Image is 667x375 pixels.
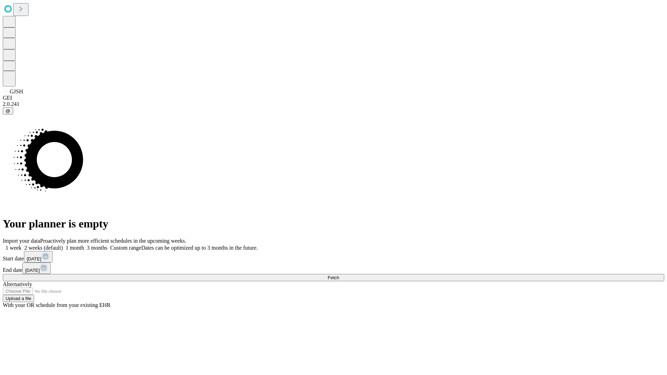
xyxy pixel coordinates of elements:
div: Start date [3,251,664,262]
span: 1 week [6,245,22,251]
span: Proactively plan more efficient schedules in the upcoming weeks. [40,238,186,244]
span: [DATE] [27,256,41,261]
button: [DATE] [24,251,52,262]
span: [DATE] [25,268,40,273]
button: Fetch [3,274,664,281]
button: @ [3,107,13,115]
span: With your OR schedule from your existing EHR [3,302,110,308]
button: [DATE] [22,262,51,274]
span: Fetch [328,275,339,280]
div: End date [3,262,664,274]
span: 3 months [87,245,107,251]
span: GJSH [10,89,23,94]
span: Custom range [110,245,141,251]
div: 2.0.241 [3,101,664,107]
button: Upload a file [3,295,34,302]
span: 2 weeks (default) [24,245,63,251]
span: Alternatively [3,281,32,287]
h1: Your planner is empty [3,217,664,230]
span: Import your data [3,238,40,244]
span: Dates can be optimized up to 3 months in the future. [141,245,258,251]
div: GEI [3,95,664,101]
span: @ [6,108,10,114]
span: 1 month [66,245,84,251]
